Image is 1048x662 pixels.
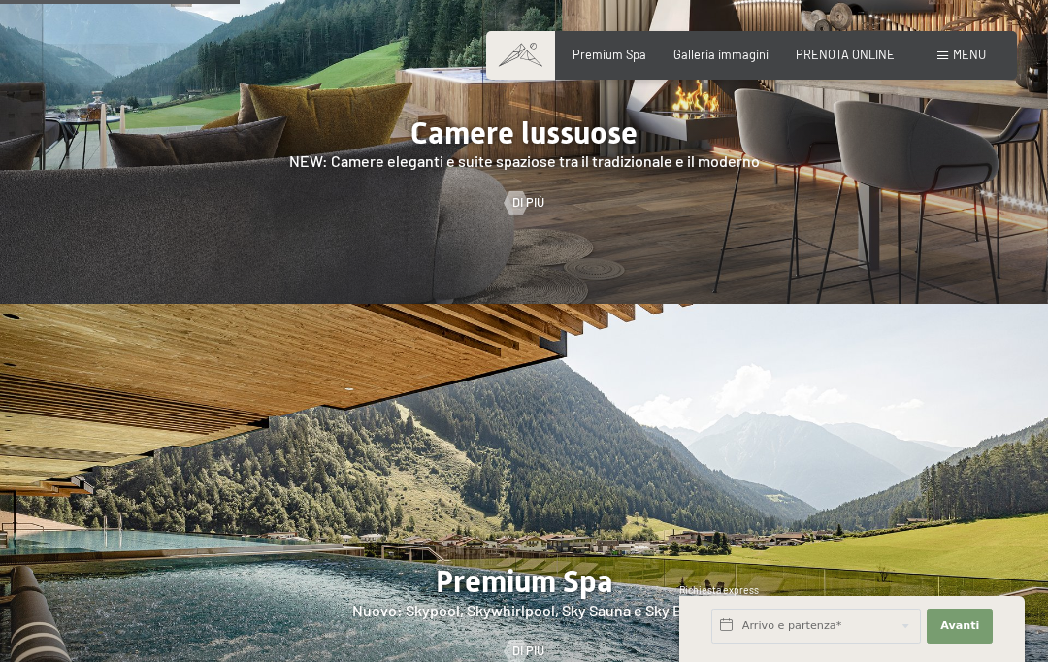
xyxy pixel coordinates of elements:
[796,47,895,62] a: PRENOTA ONLINE
[940,618,979,634] span: Avanti
[953,47,986,62] span: Menu
[927,609,993,644] button: Avanti
[512,194,544,212] span: Di più
[512,643,544,660] span: Di più
[505,194,544,212] a: Di più
[505,643,544,660] a: Di più
[679,584,759,596] span: Richiesta express
[673,47,769,62] a: Galleria immagini
[573,47,646,62] a: Premium Spa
